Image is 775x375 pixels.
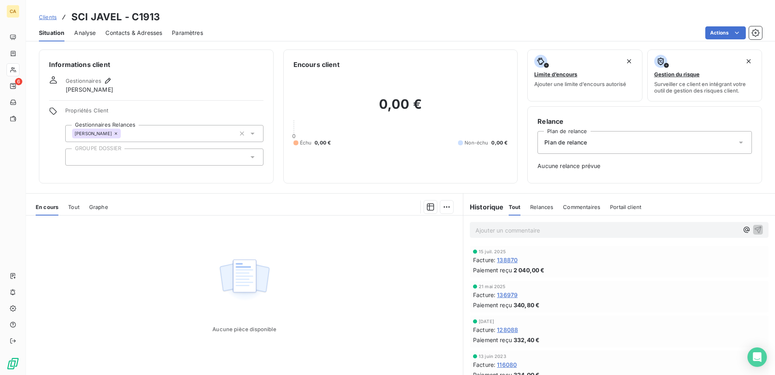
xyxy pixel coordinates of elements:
button: Actions [705,26,746,39]
span: Situation [39,29,64,37]
span: Tout [509,204,521,210]
button: Limite d’encoursAjouter une limite d’encours autorisé [527,50,642,101]
span: Paiement reçu [473,301,512,309]
input: Ajouter une valeur [121,130,127,137]
span: 340,80 € [514,301,540,309]
span: [PERSON_NAME] [75,131,112,136]
span: 2 040,00 € [514,266,545,274]
span: 0 [292,133,295,139]
span: 0,00 € [315,139,331,147]
span: Graphe [89,204,108,210]
input: Ajouter une valeur [72,153,79,161]
span: Paramètres [172,29,203,37]
span: [PERSON_NAME] [66,86,113,94]
span: Aucune relance prévue [537,162,752,170]
span: Limite d’encours [534,71,577,78]
span: Paiement reçu [473,336,512,344]
span: [DATE] [479,319,494,324]
a: Clients [39,13,57,21]
h3: SCI JAVEL - C1913 [71,10,161,24]
span: Portail client [610,204,641,210]
span: Analyse [74,29,96,37]
span: 136979 [497,291,518,299]
img: Empty state [218,255,270,305]
span: 6 [15,78,22,85]
span: Facture : [473,325,495,334]
span: 13 juin 2023 [479,354,506,359]
span: Commentaires [563,204,600,210]
h6: Historique [463,202,504,212]
span: 0,00 € [491,139,507,147]
div: CA [6,5,19,18]
span: Aucune pièce disponible [212,326,276,332]
span: Propriétés Client [65,107,263,119]
h6: Relance [537,116,752,126]
span: 116080 [497,360,517,369]
span: 128088 [497,325,518,334]
span: Non-échu [465,139,488,147]
span: Facture : [473,256,495,264]
span: Contacts & Adresses [105,29,162,37]
span: Surveiller ce client en intégrant votre outil de gestion des risques client. [654,81,755,94]
img: Logo LeanPay [6,357,19,370]
span: 332,40 € [514,336,540,344]
span: En cours [36,204,58,210]
h2: 0,00 € [293,96,508,121]
span: Échu [300,139,312,147]
span: 21 mai 2025 [479,284,506,289]
span: Gestion du risque [654,71,700,78]
span: Plan de relance [544,138,587,147]
h6: Encours client [293,60,340,69]
span: 15 juil. 2025 [479,249,506,254]
span: Facture : [473,291,495,299]
span: Clients [39,14,57,20]
span: Paiement reçu [473,266,512,274]
button: Gestion du risqueSurveiller ce client en intégrant votre outil de gestion des risques client. [647,50,762,101]
h6: Informations client [49,60,263,69]
span: 138870 [497,256,518,264]
span: Gestionnaires [66,78,101,84]
div: Open Intercom Messenger [747,347,767,367]
span: Relances [530,204,553,210]
span: Facture : [473,360,495,369]
span: Ajouter une limite d’encours autorisé [534,81,626,87]
span: Tout [68,204,79,210]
